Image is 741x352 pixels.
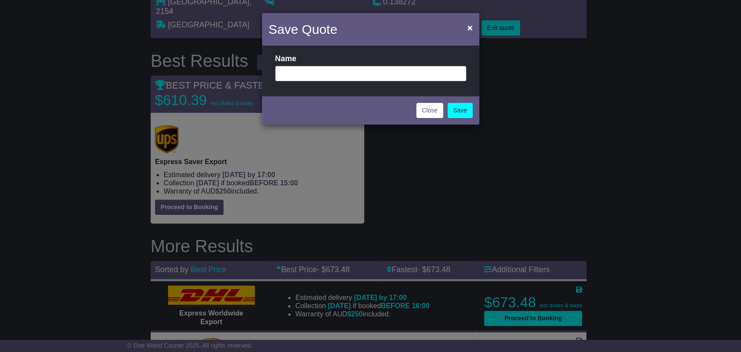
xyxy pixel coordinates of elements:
[448,103,473,118] a: Save
[269,20,337,39] h4: Save Quote
[275,54,296,64] label: Name
[467,23,472,33] span: ×
[416,103,443,118] button: Close
[463,19,477,36] button: Close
